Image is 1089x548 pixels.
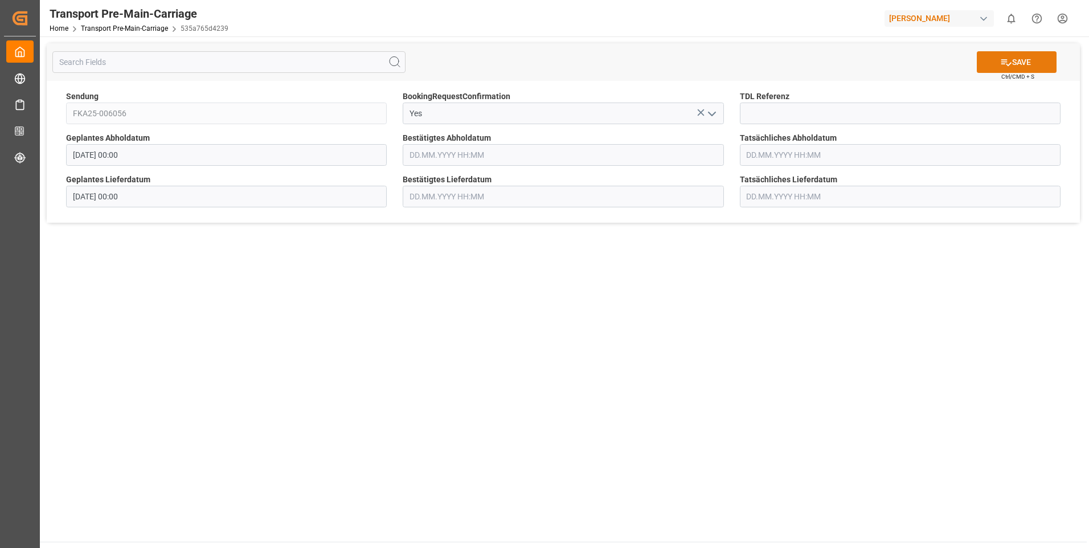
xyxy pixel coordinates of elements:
span: Sendung [66,91,99,103]
button: show 0 new notifications [998,6,1024,31]
div: [PERSON_NAME] [885,10,994,27]
span: TDL Referenz [740,91,789,103]
button: open menu [702,105,719,122]
div: Transport Pre-Main-Carriage [50,5,228,22]
input: DD.MM.YYYY HH:MM [403,144,723,166]
span: Bestätigtes Lieferdatum [403,174,492,186]
button: Help Center [1024,6,1050,31]
span: Ctrl/CMD + S [1001,72,1034,81]
span: Bestätigtes Abholdatum [403,132,491,144]
a: Home [50,24,68,32]
a: Transport Pre-Main-Carriage [81,24,168,32]
span: Tatsächliches Abholdatum [740,132,837,144]
input: Search Fields [52,51,406,73]
input: DD.MM.YYYY HH:MM [66,144,387,166]
input: DD.MM.YYYY HH:MM [66,186,387,207]
span: BookingRequestConfirmation [403,91,510,103]
input: DD.MM.YYYY HH:MM [740,186,1061,207]
span: Geplantes Lieferdatum [66,174,150,186]
input: DD.MM.YYYY HH:MM [403,186,723,207]
span: Geplantes Abholdatum [66,132,150,144]
span: Tatsächliches Lieferdatum [740,174,837,186]
button: [PERSON_NAME] [885,7,998,29]
input: DD.MM.YYYY HH:MM [740,144,1061,166]
button: SAVE [977,51,1057,73]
